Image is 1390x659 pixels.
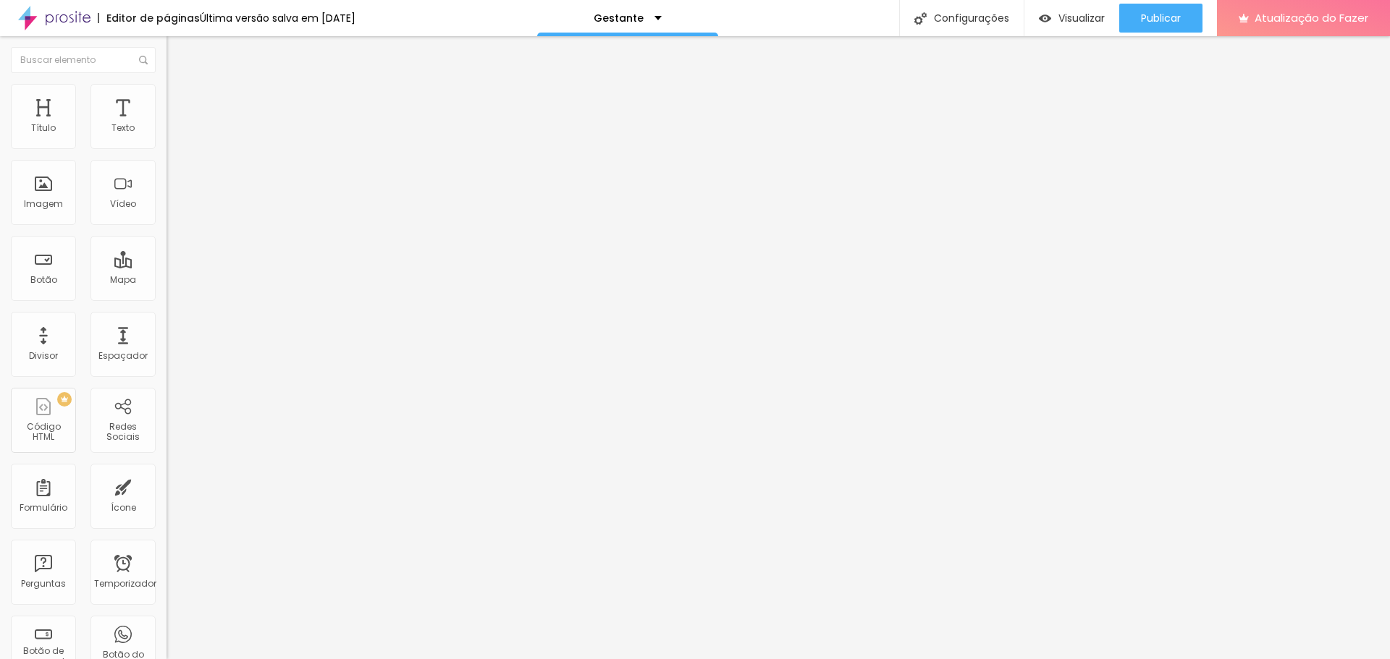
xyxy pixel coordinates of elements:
[31,122,56,134] font: Título
[110,273,136,286] font: Mapa
[30,273,57,286] font: Botão
[1024,4,1119,33] button: Visualizar
[200,11,355,25] font: Última versão salva em [DATE]
[111,122,135,134] font: Texto
[111,501,136,514] font: Ícone
[1119,4,1202,33] button: Publicar
[594,11,644,25] font: Gestante
[106,420,140,443] font: Redes Sociais
[1039,12,1051,25] img: view-1.svg
[24,197,63,210] font: Imagem
[21,577,66,590] font: Perguntas
[1255,10,1368,25] font: Atualização do Fazer
[94,577,156,590] font: Temporizador
[914,12,927,25] img: Ícone
[29,349,58,362] font: Divisor
[11,47,156,73] input: Buscar elemento
[1058,11,1105,25] font: Visualizar
[98,349,148,362] font: Espaçador
[139,56,148,64] img: Ícone
[1141,11,1181,25] font: Publicar
[167,36,1390,659] iframe: Editor
[20,501,67,514] font: Formulário
[106,11,200,25] font: Editor de páginas
[27,420,61,443] font: Código HTML
[110,197,136,210] font: Vídeo
[934,11,1009,25] font: Configurações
